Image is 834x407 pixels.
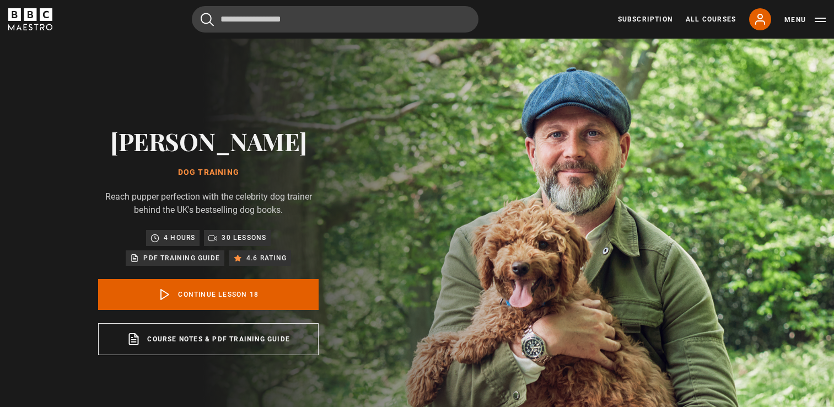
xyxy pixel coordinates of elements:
p: 4.6 rating [246,253,287,264]
a: All Courses [686,14,736,24]
a: Continue lesson 18 [98,279,319,310]
button: Submit the search query [201,13,214,26]
input: Search [192,6,478,33]
p: PDF training guide [143,253,220,264]
svg: BBC Maestro [8,8,52,30]
button: Toggle navigation [784,14,826,25]
h1: Dog Training [98,168,319,177]
p: Reach pupper perfection with the celebrity dog trainer behind the UK's bestselling dog books. [98,190,319,217]
a: Subscription [618,14,672,24]
a: Course notes & PDF training guide [98,323,319,355]
h2: [PERSON_NAME] [98,127,319,155]
p: 4 hours [164,232,195,243]
p: 30 lessons [222,232,266,243]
